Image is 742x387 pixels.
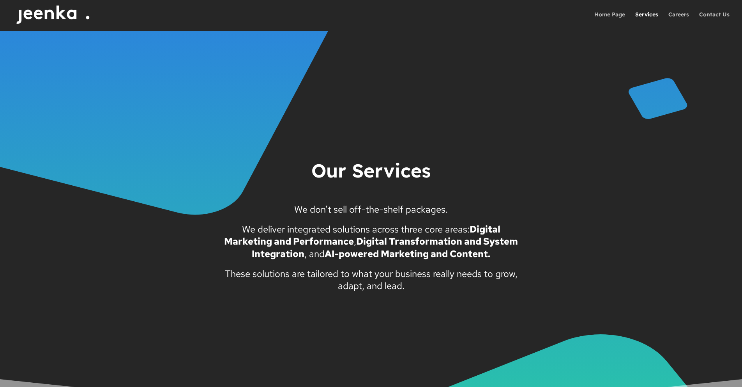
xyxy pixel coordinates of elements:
p: We deliver integrated solutions across three core areas: , , and [219,223,523,268]
a: Services [635,12,658,29]
strong: Digital Marketing and Performance [224,223,500,247]
p: These solutions are tailored to what your business really needs to grow, adapt, and lead. [219,268,523,292]
h1: Our Services [219,158,523,203]
a: Careers [668,12,689,29]
strong: Digital Transformation and System Integration [252,235,518,259]
a: Contact Us [699,12,730,29]
p: We don’t sell off-the-shelf packages. [219,203,523,223]
a: Home Page [594,12,625,29]
strong: AI-powered Marketing and Content. [325,248,490,260]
